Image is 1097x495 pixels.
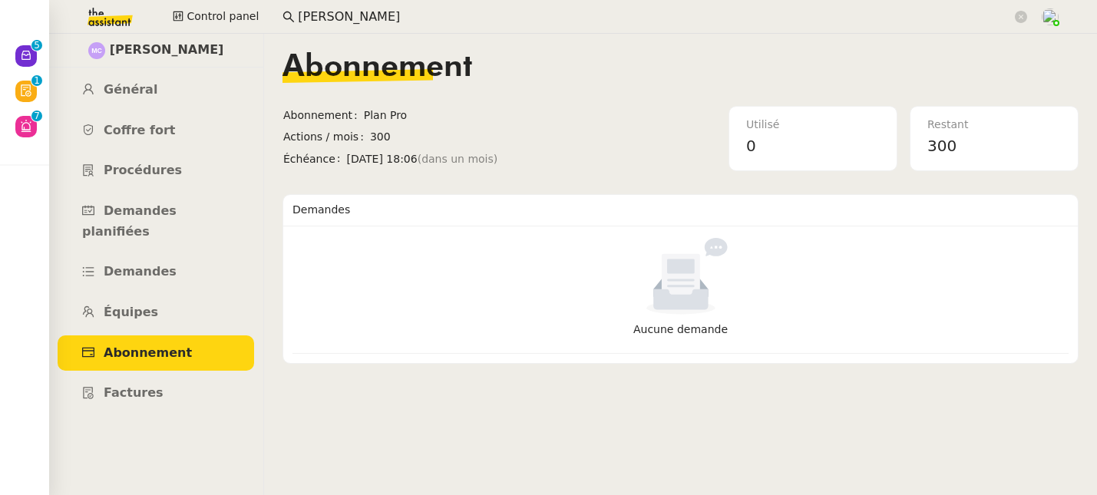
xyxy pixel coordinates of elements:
[927,116,1061,134] div: Restant
[746,137,756,155] span: 0
[104,123,176,137] span: Coffre fort
[58,193,254,249] a: Demandes planifiées
[34,111,40,124] p: 7
[110,40,224,61] span: [PERSON_NAME]
[58,153,254,189] a: Procédures
[633,323,728,335] span: Aucune demande
[347,150,675,168] span: [DATE] 18:06
[58,72,254,108] a: Général
[418,150,498,168] span: (dans un mois)
[283,52,472,83] span: Abonnement
[104,385,164,400] span: Factures
[104,264,177,279] span: Demandes
[31,40,42,51] nz-badge-sup: 5
[58,335,254,371] a: Abonnement
[283,128,370,146] span: Actions / mois
[370,128,675,146] span: 300
[104,163,182,177] span: Procédures
[164,6,268,28] button: Control panel
[31,111,42,121] nz-badge-sup: 7
[58,295,254,331] a: Équipes
[34,75,40,89] p: 1
[58,254,254,290] a: Demandes
[34,40,40,54] p: 5
[104,345,192,360] span: Abonnement
[88,42,105,59] img: svg
[298,7,1012,28] input: Rechercher
[283,150,347,168] span: Échéance
[746,116,880,134] div: Utilisé
[187,8,259,25] span: Control panel
[1042,8,1059,25] img: users%2FNTfmycKsCFdqp6LX6USf2FmuPJo2%2Favatar%2F16D86256-2126-4AE5-895D-3A0011377F92_1_102_o-remo...
[31,75,42,86] nz-badge-sup: 1
[58,113,254,149] a: Coffre fort
[292,195,1069,226] div: Demandes
[927,137,957,155] span: 300
[364,107,675,124] span: Plan Pro
[283,107,364,124] span: Abonnement
[82,203,177,239] span: Demandes planifiées
[104,82,157,97] span: Général
[104,305,158,319] span: Équipes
